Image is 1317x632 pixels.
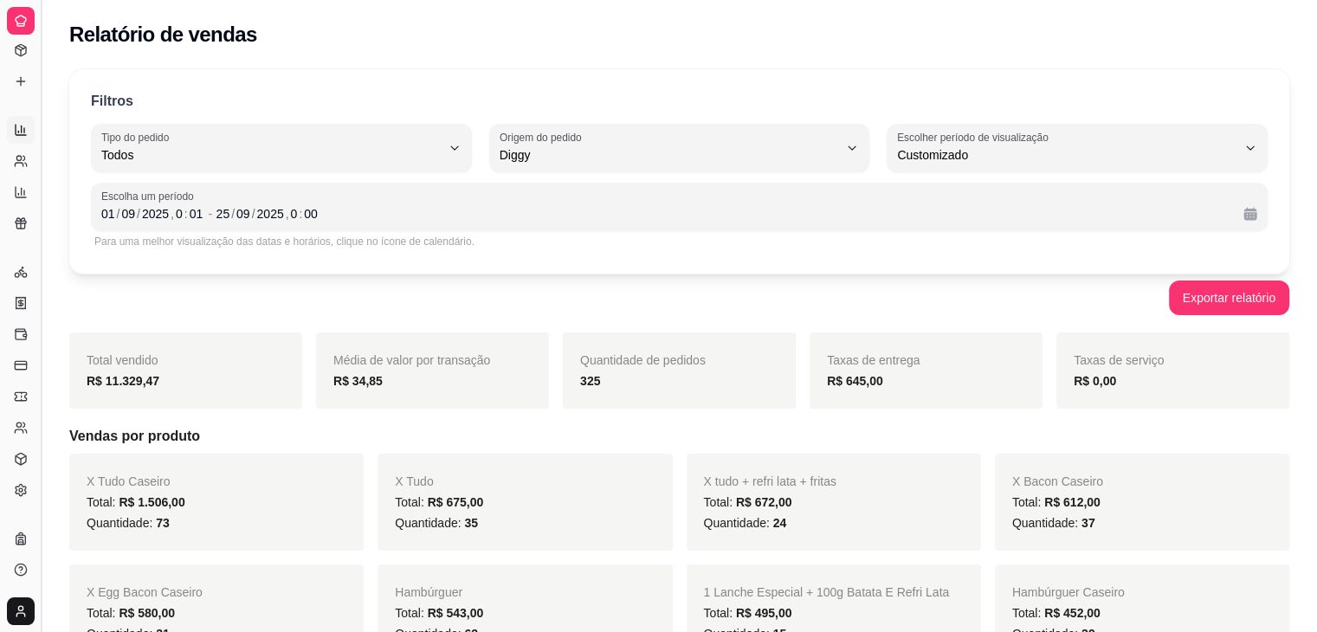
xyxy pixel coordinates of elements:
div: hora, Data inicial, [174,205,184,222]
button: Tipo do pedidoTodos [91,124,472,172]
span: Escolha um período [101,190,1257,203]
strong: R$ 645,00 [827,374,883,388]
div: dia, Data final, [215,205,232,222]
span: Customizado [897,146,1236,164]
span: Quantidade: [87,516,170,530]
span: 73 [156,516,170,530]
div: ano, Data inicial, [140,205,171,222]
span: Quantidade: [395,516,478,530]
div: minuto, Data inicial, [188,205,205,222]
h2: Relatório de vendas [69,21,257,48]
span: 35 [464,516,478,530]
span: Quantidade: [704,516,787,530]
span: Total: [87,495,185,509]
span: Hambúrguer Caseiro [1012,585,1125,599]
span: 24 [773,516,787,530]
h5: Vendas por produto [69,426,1289,447]
span: 1 Lanche Especial + 100g Batata E Refri Lata [704,585,950,599]
span: R$ 580,00 [119,606,175,620]
span: X Egg Bacon Caseiro [87,585,203,599]
button: Exportar relatório [1169,281,1289,315]
span: Taxas de serviço [1074,353,1164,367]
span: Total: [704,495,792,509]
span: Total: [395,606,483,620]
button: Origem do pedidoDiggy [489,124,870,172]
div: : [183,205,190,222]
div: mês, Data final, [235,205,252,222]
span: R$ 1.506,00 [119,495,184,509]
span: Hambúrguer [395,585,462,599]
p: Filtros [91,91,133,112]
label: Escolher período de visualização [897,130,1054,145]
div: / [115,205,122,222]
div: mês, Data inicial, [119,205,137,222]
span: X tudo + refri lata + fritas [704,474,836,488]
div: dia, Data inicial, [100,205,117,222]
strong: 325 [580,374,600,388]
span: R$ 495,00 [736,606,792,620]
span: Todos [101,146,441,164]
span: X Bacon Caseiro [1012,474,1103,488]
div: , [284,205,291,222]
button: Calendário [1236,200,1264,228]
button: Escolher período de visualizaçãoCustomizado [887,124,1268,172]
div: / [135,205,142,222]
div: : [297,205,304,222]
span: - [208,203,212,224]
div: ano, Data final, [255,205,286,222]
label: Tipo do pedido [101,130,175,145]
div: Data final [216,203,1230,224]
strong: R$ 11.329,47 [87,374,159,388]
span: Total vendido [87,353,158,367]
span: Diggy [500,146,839,164]
span: Taxas de entrega [827,353,920,367]
span: Quantidade de pedidos [580,353,706,367]
span: R$ 452,00 [1044,606,1101,620]
div: / [250,205,257,222]
div: hora, Data final, [289,205,300,222]
span: Quantidade: [1012,516,1095,530]
div: minuto, Data final, [302,205,320,222]
div: / [229,205,236,222]
label: Origem do pedido [500,130,587,145]
span: Total: [704,606,792,620]
span: Total: [395,495,483,509]
div: Data inicial [101,203,204,224]
span: Total: [1012,606,1101,620]
div: Para uma melhor visualização das datas e horários, clique no ícone de calendário. [94,235,1264,248]
span: Média de valor por transação [333,353,490,367]
div: , [169,205,176,222]
span: 37 [1081,516,1095,530]
span: R$ 612,00 [1044,495,1101,509]
span: X Tudo Caseiro [87,474,171,488]
strong: R$ 0,00 [1074,374,1116,388]
span: R$ 672,00 [736,495,792,509]
span: X Tudo [395,474,433,488]
span: R$ 543,00 [428,606,484,620]
strong: R$ 34,85 [333,374,383,388]
span: Total: [1012,495,1101,509]
span: R$ 675,00 [428,495,484,509]
span: Total: [87,606,175,620]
